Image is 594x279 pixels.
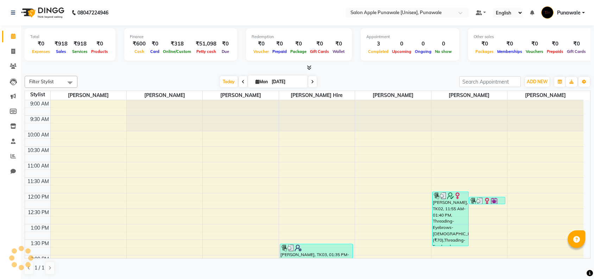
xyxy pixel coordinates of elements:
[289,49,308,54] span: Package
[279,91,355,100] span: [PERSON_NAME] Hire
[390,40,413,48] div: 0
[130,34,232,40] div: Finance
[474,34,588,40] div: Other sales
[220,49,231,54] span: Due
[133,49,146,54] span: Cash
[89,49,110,54] span: Products
[507,91,583,100] span: [PERSON_NAME]
[308,49,331,54] span: Gift Cards
[193,40,219,48] div: ₹51,098
[26,193,50,201] div: 12:00 PM
[130,40,148,48] div: ₹600
[271,49,289,54] span: Prepaid
[366,34,454,40] div: Appointment
[254,79,270,84] span: Mon
[29,79,54,84] span: Filter Stylist
[34,264,44,272] span: 1 / 1
[557,9,581,17] span: Punawale
[270,77,305,87] input: 2025-09-01
[26,131,50,139] div: 10:00 AM
[308,40,331,48] div: ₹0
[355,91,431,100] span: [PERSON_NAME]
[52,40,70,48] div: ₹918
[545,49,565,54] span: Prepaids
[195,49,218,54] span: Petty cash
[77,3,108,23] b: 08047224946
[203,91,278,100] span: [PERSON_NAME]
[527,79,548,84] span: ADD NEW
[25,91,50,98] div: Stylist
[148,49,161,54] span: Card
[469,197,505,204] div: [PERSON_NAME], TK01, 12:05 PM-12:20 PM, Threading-Eyebrows-[DEMOGRAPHIC_DATA] (₹70)
[29,224,50,232] div: 1:00 PM
[390,49,413,54] span: Upcoming
[525,77,549,87] button: ADD NEW
[524,49,545,54] span: Vouchers
[413,49,433,54] span: Ongoing
[220,76,238,87] span: Today
[271,40,289,48] div: ₹0
[564,251,587,272] iframe: chat widget
[432,192,468,246] div: [PERSON_NAME], TK02, 11:55 AM-01:40 PM, Threading-Eyebrows-[DEMOGRAPHIC_DATA] (₹70),Threading-For...
[474,49,495,54] span: Packages
[29,240,50,247] div: 1:30 PM
[219,40,232,48] div: ₹0
[495,49,524,54] span: Memberships
[26,178,50,185] div: 11:30 AM
[366,40,390,48] div: 3
[54,49,68,54] span: Sales
[413,40,433,48] div: 0
[474,40,495,48] div: ₹0
[524,40,545,48] div: ₹0
[252,34,346,40] div: Redemption
[331,49,346,54] span: Wallet
[148,40,161,48] div: ₹0
[161,49,193,54] span: Online/Custom
[280,244,353,264] div: [PERSON_NAME], TK03, 01:35 PM-02:15 PM, Hair Cut-Hair Cut-[DEMOGRAPHIC_DATA] (₹200)
[30,49,52,54] span: Expenses
[331,40,346,48] div: ₹0
[431,91,507,100] span: [PERSON_NAME]
[70,49,89,54] span: Services
[565,40,588,48] div: ₹0
[89,40,110,48] div: ₹0
[70,40,89,48] div: ₹918
[433,49,454,54] span: No show
[127,91,202,100] span: [PERSON_NAME]
[26,209,50,216] div: 12:30 PM
[29,100,50,108] div: 9:00 AM
[30,40,52,48] div: ₹0
[565,49,588,54] span: Gift Cards
[541,6,554,19] img: Punawale
[29,116,50,123] div: 9:30 AM
[289,40,308,48] div: ₹0
[495,40,524,48] div: ₹0
[26,162,50,170] div: 11:00 AM
[18,3,66,23] img: logo
[26,147,50,154] div: 10:30 AM
[433,40,454,48] div: 0
[252,40,271,48] div: ₹0
[161,40,193,48] div: ₹318
[366,49,390,54] span: Completed
[51,91,126,100] span: [PERSON_NAME]
[459,76,521,87] input: Search Appointment
[545,40,565,48] div: ₹0
[29,255,50,263] div: 2:00 PM
[30,34,110,40] div: Total
[252,49,271,54] span: Voucher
